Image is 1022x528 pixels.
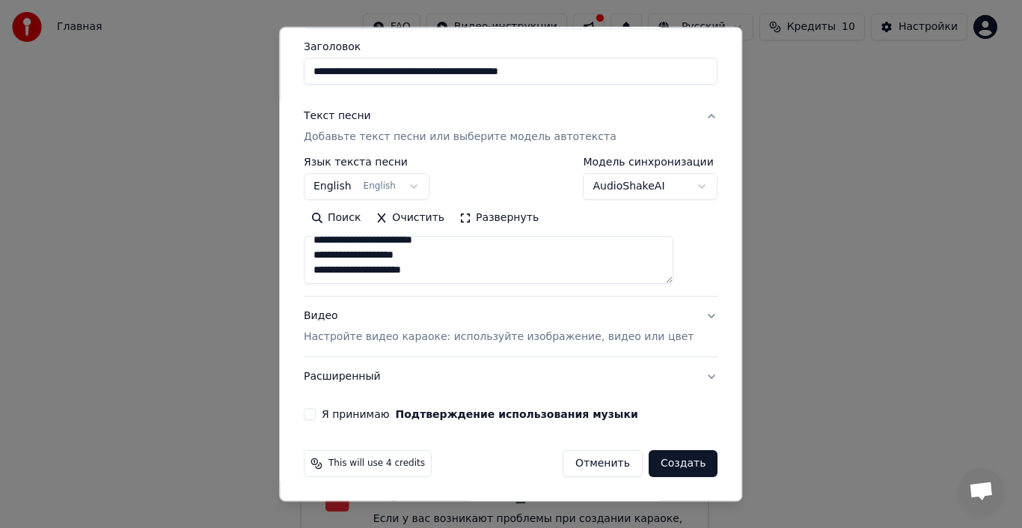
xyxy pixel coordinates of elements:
button: Развернуть [452,206,546,230]
label: Я принимаю [322,409,638,419]
label: Язык текста песни [304,157,429,167]
div: Видео [304,309,694,345]
button: Поиск [304,206,368,230]
div: Текст песни [304,109,371,124]
button: Текст песниДобавьте текст песни или выберите модель автотекста [304,97,717,157]
button: Отменить [563,450,643,477]
label: Заголовок [304,41,717,52]
div: Текст песниДобавьте текст песни или выберите модель автотекста [304,157,717,296]
button: ВидеоНастройте видео караоке: используйте изображение, видео или цвет [304,297,717,356]
span: This will use 4 credits [328,458,425,470]
p: Настройте видео караоке: используйте изображение, видео или цвет [304,330,694,345]
button: Создать [649,450,717,477]
label: Модель синхронизации [584,157,718,167]
button: Расширенный [304,357,717,396]
button: Я принимаю [396,409,638,419]
p: Добавьте текст песни или выберите модель автотекста [304,130,616,145]
button: Очистить [369,206,453,230]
